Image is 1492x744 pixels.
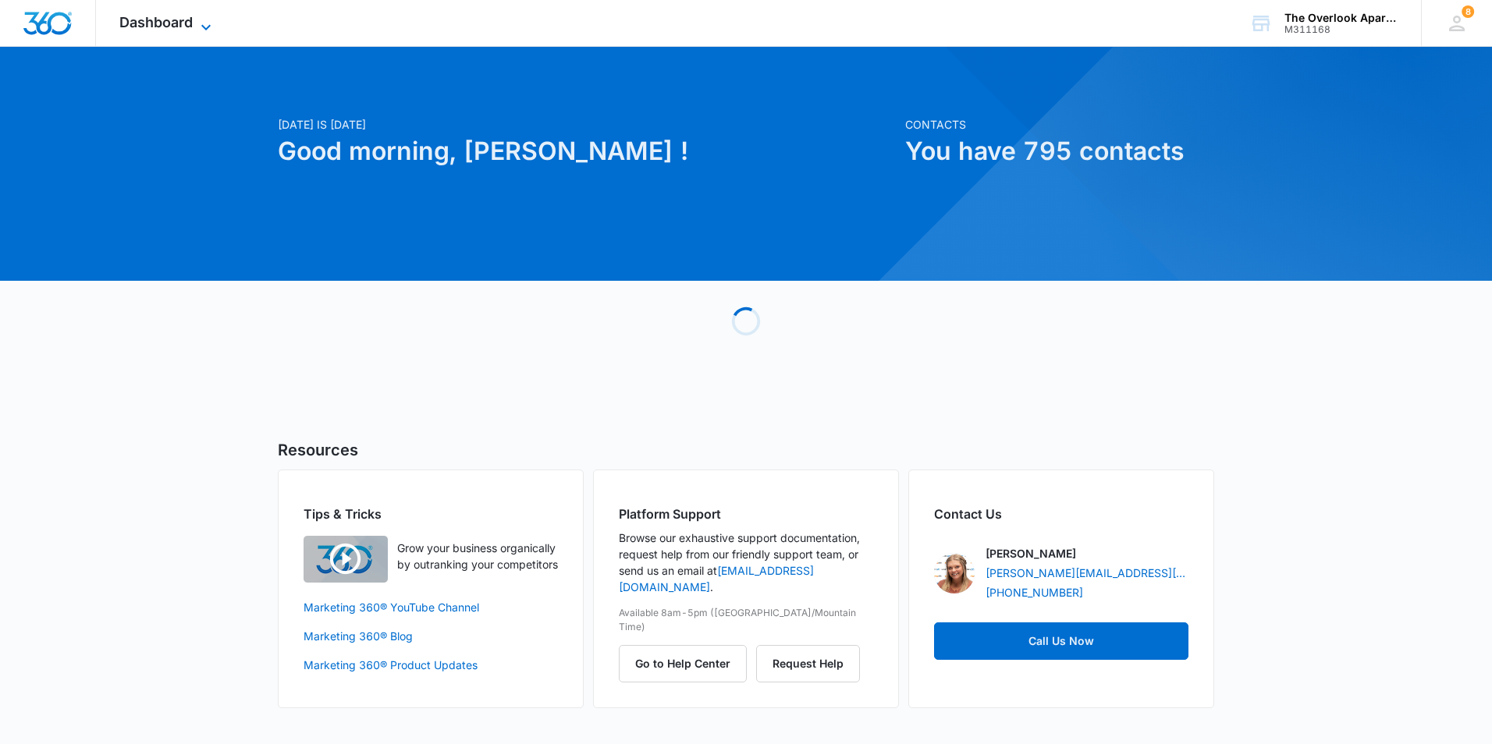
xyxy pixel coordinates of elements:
img: Quick Overview Video [304,536,388,583]
h1: Good morning, [PERSON_NAME] ! [278,133,896,170]
p: Available 8am-5pm ([GEOGRAPHIC_DATA]/Mountain Time) [619,606,873,634]
p: Grow your business organically by outranking your competitors [397,540,558,572]
a: [PHONE_NUMBER] [986,584,1083,601]
p: Contacts [905,116,1214,133]
p: Browse our exhaustive support documentation, request help from our friendly support team, or send... [619,530,873,595]
a: Request Help [756,657,860,670]
span: 8 [1462,5,1474,18]
button: Go to Help Center [619,645,747,682]
p: [DATE] is [DATE] [278,116,896,133]
h1: You have 795 contacts [905,133,1214,170]
a: Call Us Now [934,622,1188,660]
div: account name [1284,12,1398,24]
a: Marketing 360® Blog [304,628,558,644]
h5: Resources [278,438,1214,462]
div: account id [1284,24,1398,35]
button: Request Help [756,645,860,682]
img: Jamie Dagg [934,553,975,593]
a: Marketing 360® YouTube Channel [304,599,558,615]
a: Marketing 360® Product Updates [304,657,558,673]
h2: Tips & Tricks [304,505,558,523]
div: notifications count [1462,5,1474,18]
a: Go to Help Center [619,657,756,670]
a: [PERSON_NAME][EMAIL_ADDRESS][PERSON_NAME][DOMAIN_NAME] [986,565,1188,581]
span: Dashboard [119,14,193,30]
p: [PERSON_NAME] [986,545,1076,562]
h2: Platform Support [619,505,873,523]
h2: Contact Us [934,505,1188,523]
